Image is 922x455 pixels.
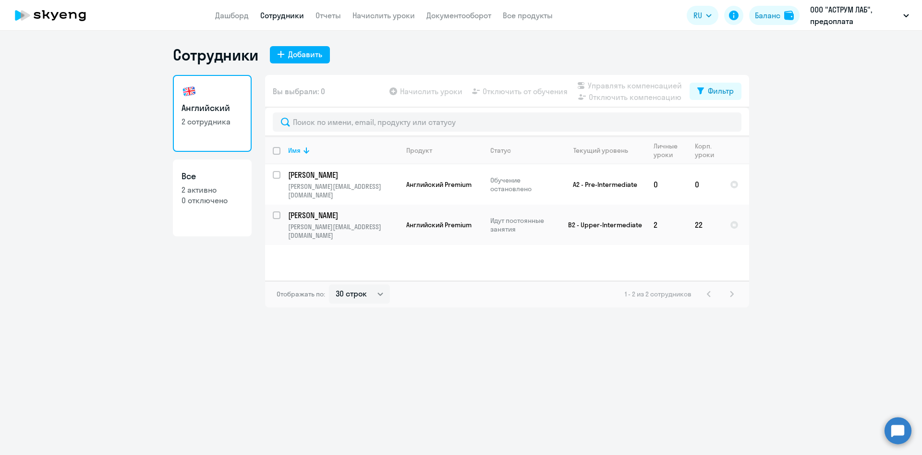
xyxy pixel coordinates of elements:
td: 2 [646,205,687,245]
div: Статус [490,146,511,155]
a: Все2 активно0 отключено [173,160,252,236]
div: Личные уроки [654,142,687,159]
p: [PERSON_NAME] [288,210,397,221]
p: ООО "АСТРУМ ЛАБ", предоплата [810,4,899,27]
button: Фильтр [690,83,741,100]
div: Баланс [755,10,780,21]
div: Добавить [288,49,322,60]
a: [PERSON_NAME] [288,210,398,221]
div: Имя [288,146,301,155]
img: english [182,84,197,99]
div: Текущий уровень [564,146,645,155]
div: Корп. уроки [695,142,722,159]
a: Отчеты [315,11,341,20]
a: Сотрудники [260,11,304,20]
td: B2 - Upper-Intermediate [557,205,646,245]
div: Личные уроки [654,142,680,159]
p: 2 сотрудника [182,116,243,127]
td: 0 [646,164,687,205]
div: Продукт [406,146,432,155]
span: 1 - 2 из 2 сотрудников [625,290,691,298]
h3: Все [182,170,243,183]
button: Добавить [270,46,330,63]
div: Имя [288,146,398,155]
a: Английский2 сотрудника [173,75,252,152]
span: Английский Premium [406,221,472,229]
div: Продукт [406,146,482,155]
div: Статус [490,146,556,155]
span: Вы выбрали: 0 [273,86,325,97]
td: 22 [687,205,722,245]
div: Текущий уровень [573,146,628,155]
a: Документооборот [426,11,491,20]
button: RU [687,6,718,25]
p: Обучение остановлено [490,176,556,193]
p: [PERSON_NAME][EMAIL_ADDRESS][DOMAIN_NAME] [288,222,398,240]
td: 0 [687,164,722,205]
a: Начислить уроки [352,11,415,20]
p: Идут постоянные занятия [490,216,556,234]
td: A2 - Pre-Intermediate [557,164,646,205]
h3: Английский [182,102,243,114]
input: Поиск по имени, email, продукту или статусу [273,112,741,132]
a: Дашборд [215,11,249,20]
a: [PERSON_NAME] [288,170,398,180]
button: Балансbalance [749,6,800,25]
div: Фильтр [708,85,734,97]
p: [PERSON_NAME] [288,170,397,180]
p: 2 активно [182,184,243,195]
p: [PERSON_NAME][EMAIL_ADDRESS][DOMAIN_NAME] [288,182,398,199]
button: ООО "АСТРУМ ЛАБ", предоплата [805,4,914,27]
a: Все продукты [503,11,553,20]
span: RU [693,10,702,21]
p: 0 отключено [182,195,243,206]
span: Английский Premium [406,180,472,189]
h1: Сотрудники [173,45,258,64]
span: Отображать по: [277,290,325,298]
div: Корп. уроки [695,142,716,159]
img: balance [784,11,794,20]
